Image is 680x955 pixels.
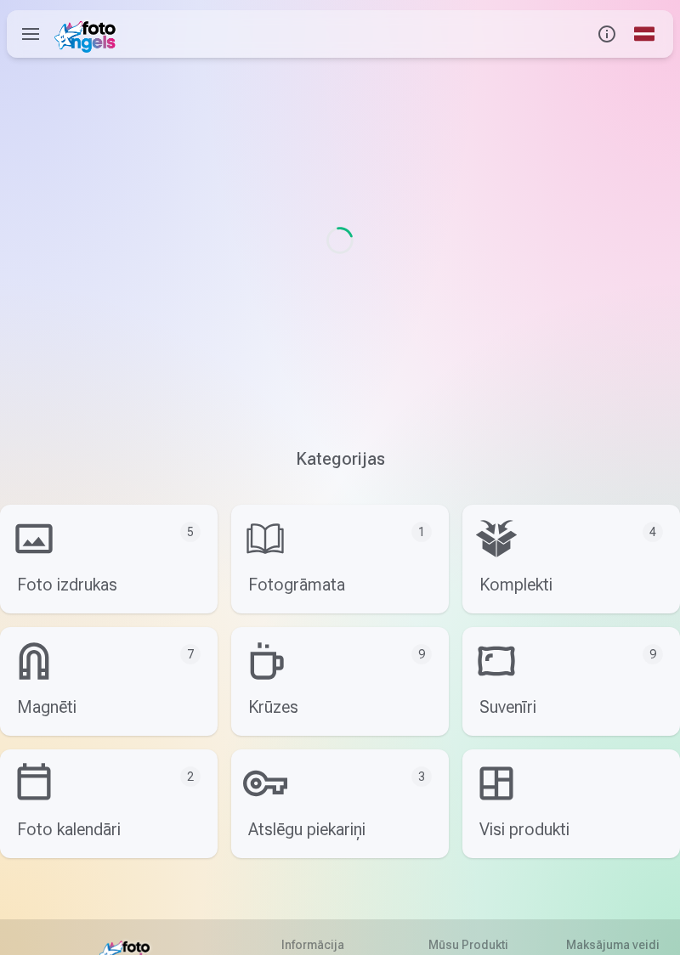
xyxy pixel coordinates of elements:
div: 7 [180,644,201,664]
h5: Informācija [281,936,380,953]
div: 4 [643,522,663,542]
div: 3 [411,766,432,787]
h5: Maksājuma veidi [566,936,660,953]
button: Info [588,10,626,58]
div: 9 [643,644,663,664]
a: Fotogrāmata1 [231,505,449,613]
div: 9 [411,644,432,664]
a: Krūzes9 [231,627,449,736]
a: Suvenīri9 [462,627,680,736]
a: Global [626,10,663,58]
div: 2 [180,766,201,787]
img: /fa1 [54,15,122,53]
h5: Mūsu produkti [428,936,518,953]
div: 1 [411,522,432,542]
a: Komplekti4 [462,505,680,613]
div: 5 [180,522,201,542]
a: Atslēgu piekariņi3 [231,749,449,858]
a: Visi produkti [462,749,680,858]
